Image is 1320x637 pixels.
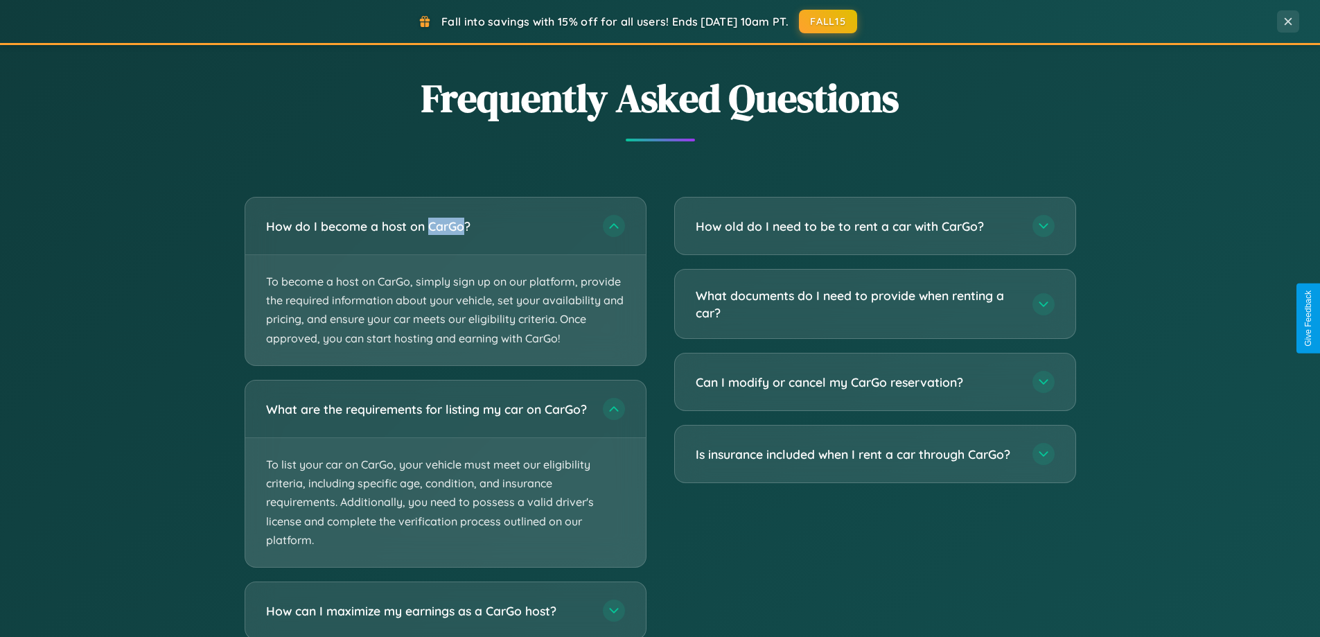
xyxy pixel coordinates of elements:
h3: What documents do I need to provide when renting a car? [696,287,1019,321]
h3: What are the requirements for listing my car on CarGo? [266,400,589,417]
p: To become a host on CarGo, simply sign up on our platform, provide the required information about... [245,255,646,365]
h3: How old do I need to be to rent a car with CarGo? [696,218,1019,235]
h2: Frequently Asked Questions [245,71,1076,125]
span: Fall into savings with 15% off for all users! Ends [DATE] 10am PT. [441,15,789,28]
div: Give Feedback [1303,290,1313,347]
h3: Can I modify or cancel my CarGo reservation? [696,374,1019,391]
p: To list your car on CarGo, your vehicle must meet our eligibility criteria, including specific ag... [245,438,646,567]
h3: How can I maximize my earnings as a CarGo host? [266,602,589,619]
button: FALL15 [799,10,857,33]
h3: How do I become a host on CarGo? [266,218,589,235]
h3: Is insurance included when I rent a car through CarGo? [696,446,1019,463]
